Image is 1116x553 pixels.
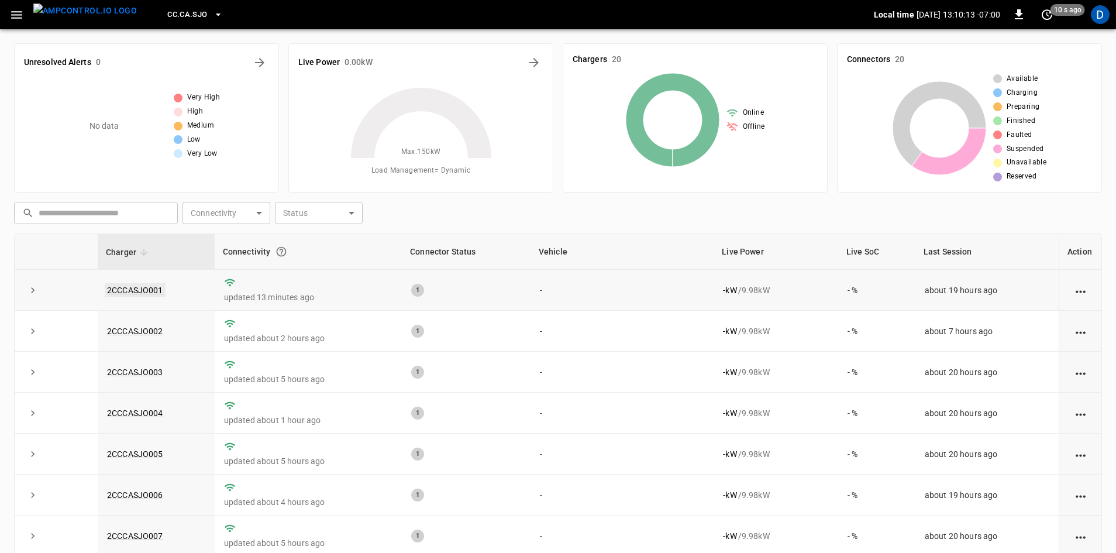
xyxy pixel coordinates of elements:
[411,489,424,502] div: 1
[723,530,829,542] div: / 9.98 kW
[298,56,340,69] h6: Live Power
[224,496,392,508] p: updated about 4 hours ago
[24,56,91,69] h6: Unresolved Alerts
[1007,73,1038,85] span: Available
[271,241,292,262] button: Connection between the charger and our software.
[1007,87,1038,99] span: Charging
[402,234,531,270] th: Connector Status
[743,121,765,133] span: Offline
[107,408,163,418] a: 2CCCASJO004
[915,311,1059,352] td: about 7 hours ago
[1007,115,1035,127] span: Finished
[24,363,42,381] button: expand row
[838,234,915,270] th: Live SoC
[187,92,221,104] span: Very High
[224,455,392,467] p: updated about 5 hours ago
[411,530,424,542] div: 1
[107,531,163,541] a: 2CCCASJO007
[24,445,42,463] button: expand row
[743,107,764,119] span: Online
[106,245,151,259] span: Charger
[187,120,214,132] span: Medium
[187,148,218,160] span: Very Low
[224,291,392,303] p: updated 13 minutes ago
[107,449,163,459] a: 2CCCASJO005
[917,9,1000,20] p: [DATE] 13:10:13 -07:00
[915,352,1059,393] td: about 20 hours ago
[838,311,915,352] td: - %
[723,366,736,378] p: - kW
[105,283,166,297] a: 2CCCASJO001
[723,366,829,378] div: / 9.98 kW
[1007,171,1036,183] span: Reserved
[1073,407,1088,419] div: action cell options
[24,404,42,422] button: expand row
[1091,5,1110,24] div: profile-icon
[1073,325,1088,337] div: action cell options
[411,407,424,420] div: 1
[107,327,163,336] a: 2CCCASJO002
[723,284,736,296] p: - kW
[838,352,915,393] td: - %
[531,352,714,393] td: -
[107,367,163,377] a: 2CCCASJO003
[723,407,736,419] p: - kW
[1038,5,1056,24] button: set refresh interval
[411,366,424,379] div: 1
[24,527,42,545] button: expand row
[411,325,424,338] div: 1
[24,486,42,504] button: expand row
[915,234,1059,270] th: Last Session
[723,448,829,460] div: / 9.98 kW
[723,448,736,460] p: - kW
[1007,143,1044,155] span: Suspended
[915,434,1059,475] td: about 20 hours ago
[96,56,101,69] h6: 0
[187,106,204,118] span: High
[224,537,392,549] p: updated about 5 hours ago
[1073,284,1088,296] div: action cell options
[838,475,915,516] td: - %
[847,53,890,66] h6: Connectors
[33,4,137,18] img: ampcontrol.io logo
[224,414,392,426] p: updated about 1 hour ago
[874,9,914,20] p: Local time
[167,8,207,22] span: CC.CA.SJO
[723,407,829,419] div: / 9.98 kW
[345,56,373,69] h6: 0.00 kW
[525,53,543,72] button: Energy Overview
[531,311,714,352] td: -
[224,332,392,344] p: updated about 2 hours ago
[714,234,838,270] th: Live Power
[1073,530,1088,542] div: action cell options
[224,373,392,385] p: updated about 5 hours ago
[723,284,829,296] div: / 9.98 kW
[531,234,714,270] th: Vehicle
[1073,489,1088,501] div: action cell options
[223,241,394,262] div: Connectivity
[531,393,714,434] td: -
[573,53,607,66] h6: Chargers
[723,489,829,501] div: / 9.98 kW
[723,325,829,337] div: / 9.98 kW
[915,270,1059,311] td: about 19 hours ago
[531,475,714,516] td: -
[411,284,424,297] div: 1
[838,270,915,311] td: - %
[1007,157,1046,169] span: Unavailable
[107,490,163,500] a: 2CCCASJO006
[89,120,119,132] p: No data
[401,146,441,158] span: Max. 150 kW
[723,325,736,337] p: - kW
[531,270,714,311] td: -
[915,393,1059,434] td: about 20 hours ago
[838,393,915,434] td: - %
[24,281,42,299] button: expand row
[163,4,227,26] button: CC.CA.SJO
[1007,101,1040,113] span: Preparing
[723,530,736,542] p: - kW
[723,489,736,501] p: - kW
[1073,448,1088,460] div: action cell options
[1059,234,1101,270] th: Action
[1050,4,1085,16] span: 10 s ago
